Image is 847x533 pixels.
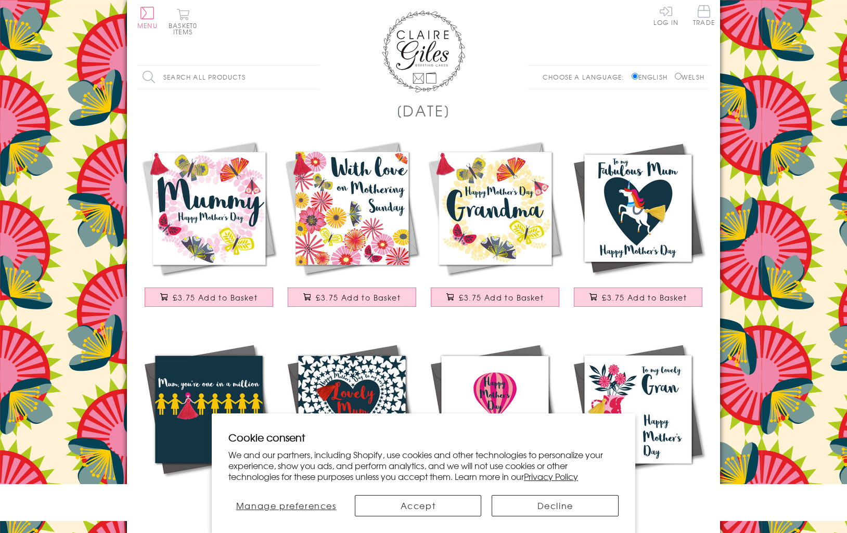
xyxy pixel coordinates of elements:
a: Mother's Day Card, Mum, 1 in a million, Embellished with a colourful tassel £3.75 Add to Basket [137,338,280,518]
span: Trade [693,5,715,25]
img: Mother's Day Card, Butterfly Wreath, Mummy, Embellished with a colourful tassel [137,137,280,280]
button: Menu [137,7,158,29]
img: Mother's Day Card, Unicorn, Fabulous Mum, Embellished with a colourful tassel [567,137,710,280]
input: Search [309,66,319,89]
button: £3.75 Add to Basket [288,288,417,307]
label: Welsh [675,72,704,82]
img: Claire Giles Greetings Cards [382,10,465,93]
a: Mother's Day Card, Butterfly Wreath, Grandma, Embellished with a tassel £3.75 Add to Basket [423,137,567,317]
input: Search all products [137,66,319,89]
img: Mother's Day Card, Mum, 1 in a million, Embellished with a colourful tassel [137,338,280,481]
a: Mother's Day Card, Tumbling Flowers, Mothering Sunday, Embellished with a tassel £3.75 Add to Basket [280,137,423,317]
button: Decline [492,495,619,516]
a: Mother's Day Card, Unicorn, Fabulous Mum, Embellished with a colourful tassel £3.75 Add to Basket [567,137,710,317]
img: Mother's Day Card, Flowers, Lovely Gran, Embellished with a colourful tassel [567,338,710,481]
button: £3.75 Add to Basket [431,288,560,307]
label: English [632,72,673,82]
a: Mother's Day Card, Flowers, Lovely Gran, Embellished with a colourful tassel £3.75 Add to Basket [567,338,710,518]
span: Manage preferences [236,499,337,512]
img: Mother's Day Card, Butterfly Wreath, Grandma, Embellished with a tassel [423,137,567,280]
input: Welsh [675,73,682,80]
button: Manage preferences [228,495,344,516]
span: £3.75 Add to Basket [316,292,401,303]
button: £3.75 Add to Basket [145,288,274,307]
a: Mother's Day Card, Hot air balloon, Embellished with a colourful tassel £3.75 Add to Basket [423,338,567,518]
p: We and our partners, including Shopify, use cookies and other technologies to personalize your ex... [228,449,619,482]
button: £3.75 Add to Basket [574,288,703,307]
span: £3.75 Add to Basket [173,292,258,303]
img: Mother's Day Card, Tumbling Flowers, Mothering Sunday, Embellished with a tassel [280,137,423,280]
a: Privacy Policy [524,470,578,483]
a: Log In [653,5,678,25]
span: £3.75 Add to Basket [459,292,544,303]
button: Basket0 items [169,8,197,35]
a: Trade [693,5,715,28]
button: Accept [355,495,482,516]
input: English [632,73,638,80]
span: 0 items [173,21,197,36]
h1: [DATE] [396,100,451,121]
h2: Cookie consent [228,430,619,445]
p: Choose a language: [543,72,630,82]
img: Mother's Day Card, Hot air balloon, Embellished with a colourful tassel [423,338,567,481]
img: Mother's Day Card, Heart of Stars, Lovely Mum, Embellished with a tassel [280,338,423,481]
span: £3.75 Add to Basket [602,292,687,303]
span: Menu [137,21,158,30]
a: Mother's Day Card, Butterfly Wreath, Mummy, Embellished with a colourful tassel £3.75 Add to Basket [137,137,280,317]
a: Mother's Day Card, Heart of Stars, Lovely Mum, Embellished with a tassel £3.75 Add to Basket [280,338,423,518]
